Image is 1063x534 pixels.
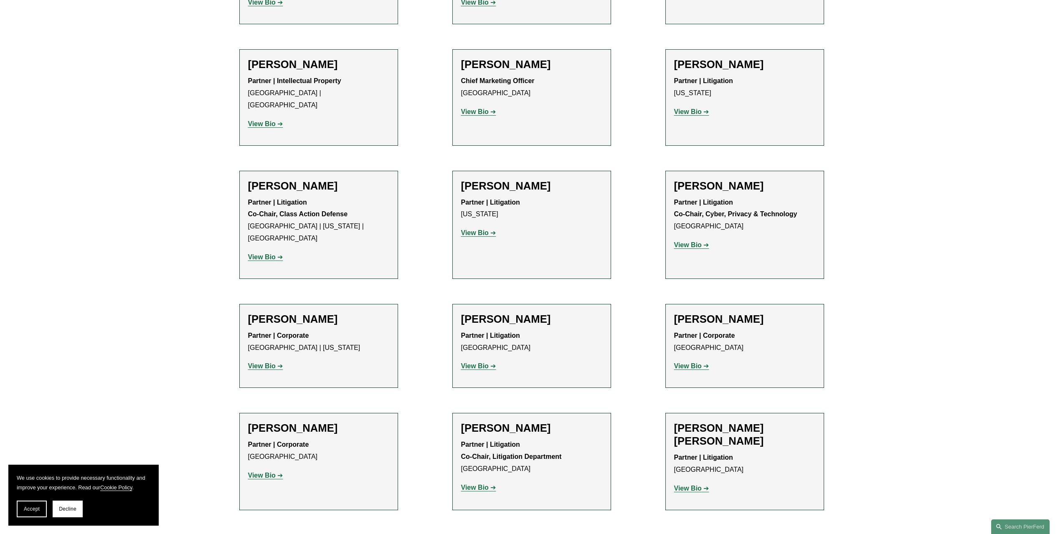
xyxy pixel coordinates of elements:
[461,362,489,369] strong: View Bio
[248,330,389,354] p: [GEOGRAPHIC_DATA] | [US_STATE]
[248,441,309,448] strong: Partner | Corporate
[674,241,709,248] a: View Bio
[248,439,389,463] p: [GEOGRAPHIC_DATA]
[674,362,702,369] strong: View Bio
[674,108,702,115] strong: View Bio
[991,519,1050,534] a: Search this site
[674,241,702,248] strong: View Bio
[248,253,276,261] strong: View Bio
[674,362,709,369] a: View Bio
[674,485,702,492] strong: View Bio
[461,332,520,339] strong: Partner | Litigation
[461,199,520,206] strong: Partner | Litigation
[8,465,159,526] section: Cookie banner
[248,472,283,479] a: View Bio
[248,180,389,192] h2: [PERSON_NAME]
[461,58,602,71] h2: [PERSON_NAME]
[674,313,815,326] h2: [PERSON_NAME]
[461,484,489,491] strong: View Bio
[674,77,733,84] strong: Partner | Litigation
[248,120,276,127] strong: View Bio
[461,229,496,236] a: View Bio
[17,501,47,517] button: Accept
[248,199,348,218] strong: Partner | Litigation Co-Chair, Class Action Defense
[248,472,276,479] strong: View Bio
[461,229,489,236] strong: View Bio
[248,58,389,71] h2: [PERSON_NAME]
[461,439,602,475] p: [GEOGRAPHIC_DATA]
[100,484,132,491] a: Cookie Policy
[461,77,535,84] strong: Chief Marketing Officer
[674,422,815,448] h2: [PERSON_NAME] [PERSON_NAME]
[461,422,602,435] h2: [PERSON_NAME]
[248,422,389,435] h2: [PERSON_NAME]
[248,75,389,111] p: [GEOGRAPHIC_DATA] | [GEOGRAPHIC_DATA]
[674,197,815,233] p: [GEOGRAPHIC_DATA]
[674,199,797,218] strong: Partner | Litigation Co-Chair, Cyber, Privacy & Technology
[461,108,496,115] a: View Bio
[17,473,150,492] p: We use cookies to provide necessary functionality and improve your experience. Read our .
[674,485,709,492] a: View Bio
[461,362,496,369] a: View Bio
[461,108,489,115] strong: View Bio
[248,120,283,127] a: View Bio
[674,330,815,354] p: [GEOGRAPHIC_DATA]
[248,332,309,339] strong: Partner | Corporate
[674,108,709,115] a: View Bio
[674,180,815,192] h2: [PERSON_NAME]
[59,506,76,512] span: Decline
[248,362,283,369] a: View Bio
[674,332,735,339] strong: Partner | Corporate
[461,313,602,326] h2: [PERSON_NAME]
[461,180,602,192] h2: [PERSON_NAME]
[248,253,283,261] a: View Bio
[461,197,602,221] p: [US_STATE]
[248,77,341,84] strong: Partner | Intellectual Property
[461,484,496,491] a: View Bio
[248,313,389,326] h2: [PERSON_NAME]
[248,362,276,369] strong: View Bio
[24,506,40,512] span: Accept
[461,330,602,354] p: [GEOGRAPHIC_DATA]
[674,452,815,476] p: [GEOGRAPHIC_DATA]
[461,75,602,99] p: [GEOGRAPHIC_DATA]
[674,454,733,461] strong: Partner | Litigation
[248,197,389,245] p: [GEOGRAPHIC_DATA] | [US_STATE] | [GEOGRAPHIC_DATA]
[674,58,815,71] h2: [PERSON_NAME]
[53,501,83,517] button: Decline
[674,75,815,99] p: [US_STATE]
[461,441,562,460] strong: Partner | Litigation Co-Chair, Litigation Department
